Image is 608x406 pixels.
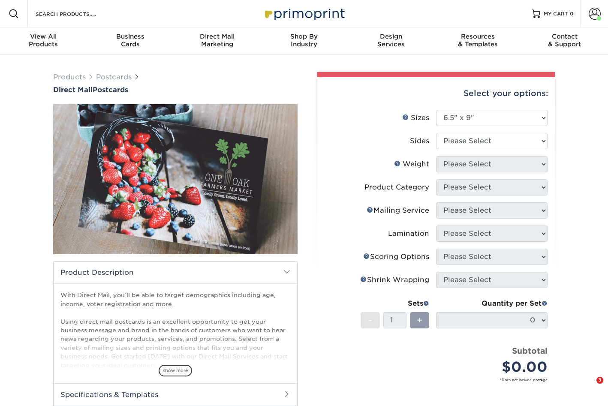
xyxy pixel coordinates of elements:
a: Products [53,73,86,81]
a: Resources& Templates [434,27,521,55]
span: - [368,314,372,327]
iframe: Intercom live chat [579,377,599,397]
a: Direct MailMarketing [174,27,261,55]
a: Direct MailPostcards [53,86,298,94]
div: Cards [87,33,174,48]
div: Sets [361,298,429,309]
span: Direct Mail [174,33,261,40]
div: Shrink Wrapping [360,275,429,285]
div: Industry [261,33,348,48]
small: *Does not include postage [331,377,548,382]
span: Resources [434,33,521,40]
a: Shop ByIndustry [261,27,348,55]
span: 3 [596,377,603,384]
iframe: Google Customer Reviews [2,380,73,403]
span: show more [159,365,192,376]
div: Weight [394,159,429,169]
span: MY CART [544,10,568,18]
div: Mailing Service [367,205,429,216]
div: Sides [410,136,429,146]
span: 0 [570,11,574,17]
div: Select your options: [324,77,548,110]
span: Design [347,33,434,40]
div: Product Category [364,182,429,192]
a: DesignServices [347,27,434,55]
span: Business [87,33,174,40]
img: Direct Mail 01 [53,95,298,264]
div: Lamination [388,229,429,239]
div: & Templates [434,33,521,48]
a: Contact& Support [521,27,608,55]
div: Scoring Options [363,252,429,262]
p: With Direct Mail, you’ll be able to target demographics including age, income, voter registration... [60,291,290,370]
div: Marketing [174,33,261,48]
span: + [417,314,422,327]
a: Postcards [96,73,132,81]
span: Direct Mail [53,86,93,94]
span: Shop By [261,33,348,40]
h1: Postcards [53,86,298,94]
h2: Product Description [54,262,297,283]
strong: Subtotal [512,346,548,355]
h2: Specifications & Templates [54,383,297,406]
div: Services [347,33,434,48]
a: BusinessCards [87,27,174,55]
div: Quantity per Set [436,298,548,309]
img: Primoprint [261,4,347,23]
input: SEARCH PRODUCTS..... [35,9,118,19]
div: & Support [521,33,608,48]
div: $0.00 [442,357,548,377]
div: Sizes [402,113,429,123]
span: Contact [521,33,608,40]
